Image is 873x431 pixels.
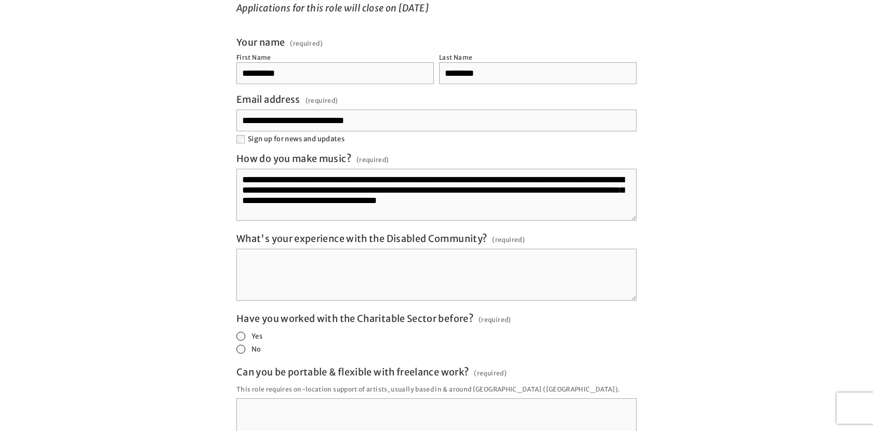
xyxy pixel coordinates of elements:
[306,93,338,107] span: (required)
[236,36,285,48] span: Your name
[236,93,300,105] span: Email address
[236,135,245,143] input: Sign up for news and updates
[248,134,345,143] span: Sign up for news and updates
[236,313,473,325] span: Have you worked with the Charitable Sector before?
[474,366,507,380] span: (required)
[236,153,351,165] span: How do you make music?
[439,53,472,61] div: Last Name
[236,366,469,378] span: Can you be portable & flexible with freelance work?
[290,41,323,47] span: (required)
[252,345,261,354] span: No
[236,233,487,245] span: What's your experience with the Disabled Community?
[492,233,525,247] span: (required)
[252,332,262,341] span: Yes
[356,153,389,167] span: (required)
[236,53,271,61] div: First Name
[236,2,429,14] em: Applications for this role will close on [DATE]
[479,313,511,327] span: (required)
[236,382,637,396] p: This role requires on-location support of artists, usually based in & around [GEOGRAPHIC_DATA] ([...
